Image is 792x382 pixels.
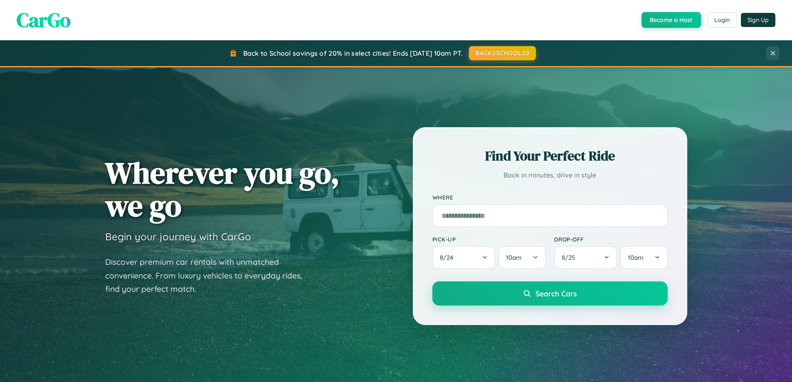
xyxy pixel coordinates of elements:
button: BACK2SCHOOL20 [469,46,536,60]
h1: Wherever you go, we go [105,156,340,222]
h3: Begin your journey with CarGo [105,230,251,243]
span: Back to School savings of 20% in select cities! Ends [DATE] 10am PT. [243,49,463,57]
p: Discover premium car rentals with unmatched convenience. From luxury vehicles to everyday rides, ... [105,255,313,296]
span: Search Cars [535,289,577,298]
h2: Find Your Perfect Ride [432,147,668,165]
button: 8/24 [432,246,496,269]
span: 8 / 25 [562,254,579,261]
button: 10am [498,246,545,269]
button: 10am [620,246,667,269]
span: 8 / 24 [440,254,457,261]
span: 10am [628,254,644,261]
span: 10am [506,254,522,261]
button: Become a Host [641,12,701,28]
p: Book in minutes, drive in style [432,169,668,181]
label: Drop-off [554,236,668,243]
button: Sign Up [741,13,775,27]
button: Login [707,12,737,27]
label: Pick-up [432,236,546,243]
button: 8/25 [554,246,617,269]
label: Where [432,194,668,201]
button: Search Cars [432,281,668,306]
span: CarGo [17,6,71,34]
